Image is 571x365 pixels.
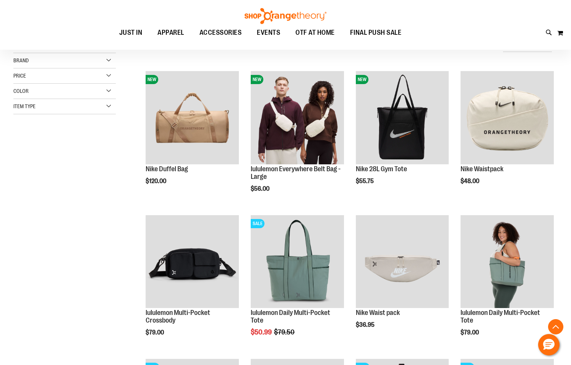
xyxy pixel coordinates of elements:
span: $79.00 [461,329,480,336]
img: lululemon Daily Multi-Pocket Tote [251,215,344,308]
div: product [142,67,243,204]
span: $55.75 [356,178,375,185]
img: Nike 28L Gym Tote [356,71,449,164]
img: Nike Duffel Bag [146,71,239,164]
span: $50.99 [251,328,273,336]
img: Main view of 2024 Convention lululemon Daily Multi-Pocket Tote [461,215,554,308]
a: Nike 28L Gym ToteNEW [356,71,449,165]
div: product [352,211,453,348]
a: lululemon Multi-Pocket Crossbody [146,215,239,310]
a: EVENTS [249,24,288,42]
span: EVENTS [257,24,280,41]
a: Nike 28L Gym Tote [356,165,407,173]
a: Main view of 2024 Convention lululemon Daily Multi-Pocket Tote [461,215,554,310]
a: lululemon Everywhere Belt Bag - Large [251,165,341,180]
span: SALE [251,219,264,228]
a: ACCESSORIES [192,24,250,41]
span: APPAREL [157,24,184,41]
div: product [352,67,453,204]
a: Nike Waistpack [461,165,503,173]
span: $79.00 [146,329,165,336]
div: product [247,67,348,211]
span: $36.95 [356,321,376,328]
span: OTF AT HOME [295,24,335,41]
a: lululemon Daily Multi-Pocket Tote [251,309,330,324]
a: Nike Waist pack [356,309,400,316]
div: product [457,211,558,355]
a: lululemon Daily Multi-Pocket ToteSALE [251,215,344,310]
a: lululemon Everywhere Belt Bag - LargeNEW [251,71,344,165]
span: Color [13,88,29,94]
img: lululemon Multi-Pocket Crossbody [146,215,239,308]
span: $56.00 [251,185,271,192]
button: Hello, have a question? Let’s chat. [538,334,560,355]
span: NEW [146,75,158,84]
span: $120.00 [146,178,167,185]
img: Shop Orangetheory [243,8,328,24]
a: APPAREL [150,24,192,42]
div: product [457,67,558,204]
img: Main view of 2024 Convention Nike Waistpack [356,215,449,308]
span: ACCESSORIES [200,24,242,41]
a: lululemon Multi-Pocket Crossbody [146,309,210,324]
img: Nike Waistpack [461,71,554,164]
span: Price [13,73,26,79]
a: OTF AT HOME [288,24,342,42]
a: JUST IN [112,24,150,42]
div: product [142,211,243,355]
span: Brand [13,57,29,63]
span: Item Type [13,103,36,109]
a: FINAL PUSH SALE [342,24,409,42]
button: Back To Top [548,319,563,334]
span: FINAL PUSH SALE [350,24,402,41]
span: $48.00 [461,178,480,185]
a: Main view of 2024 Convention Nike Waistpack [356,215,449,310]
span: NEW [356,75,368,84]
a: Nike Duffel BagNEW [146,71,239,165]
img: lululemon Everywhere Belt Bag - Large [251,71,344,164]
a: Nike Waistpack [461,71,554,165]
span: JUST IN [119,24,143,41]
a: lululemon Daily Multi-Pocket Tote [461,309,540,324]
span: NEW [251,75,263,84]
span: $79.50 [274,328,296,336]
div: product [247,211,348,355]
a: Nike Duffel Bag [146,165,188,173]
